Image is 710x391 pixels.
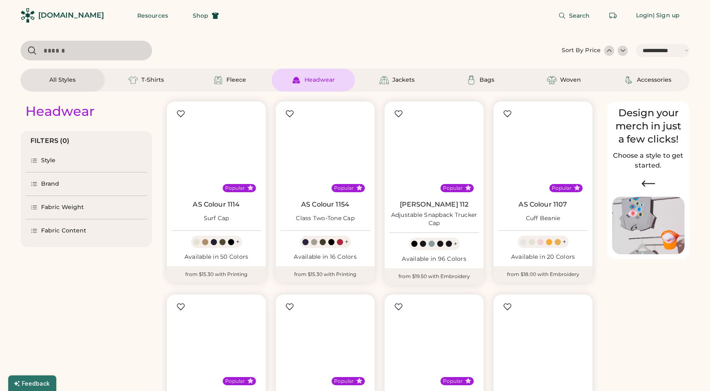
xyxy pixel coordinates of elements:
span: Shop [193,13,208,18]
button: Popular Style [356,378,362,384]
div: Jackets [392,76,415,84]
button: Resources [127,7,178,24]
button: Popular Style [465,185,471,191]
img: YP Classics 6245CM Dad’s Cap [281,299,370,389]
img: Jackets Icon [379,75,389,85]
img: Richardson 112 Adjustable Snapback Trucker Cap [390,106,479,195]
div: from $15.30 with Printing [167,266,266,283]
button: Search [549,7,600,24]
img: Headwear Icon [291,75,301,85]
button: Popular Style [465,378,471,384]
div: + [236,237,240,246]
a: AS Colour 1114 [193,200,240,209]
div: Accessories [637,76,671,84]
div: + [562,237,566,246]
div: Available in 16 Colors [281,253,370,261]
div: Available in 96 Colors [390,255,479,263]
a: AS Colour 1107 [519,200,567,209]
div: Popular [225,185,245,191]
div: Sort By Price [562,46,601,55]
div: Surf Cap [204,214,229,223]
div: T-Shirts [141,76,164,84]
div: Popular [225,378,245,384]
div: | Sign up [653,11,680,20]
img: T-Shirts Icon [128,75,138,85]
img: AS Colour 1154 Class Two-Tone Cap [281,106,370,195]
div: Fabric Weight [41,203,84,212]
button: Shop [183,7,229,24]
a: [PERSON_NAME] 112 [400,200,469,209]
div: Design your merch in just a few clicks! [612,106,685,146]
div: Brand [41,180,60,188]
a: AS Colour 1154 [301,200,349,209]
img: Bags Icon [466,75,476,85]
div: from $19.50 with Embroidery [385,268,484,285]
div: Popular [334,185,354,191]
img: Weld Mfg. FTS Brushed Cotton Field Trip™ Snapback Hat [172,299,261,389]
button: Popular Style [356,185,362,191]
div: Login [636,11,653,20]
div: [DOMAIN_NAME] [38,10,104,21]
button: Popular Style [247,185,254,191]
div: Popular [334,378,354,384]
img: Accessories Icon [624,75,634,85]
img: Carhartt CT104597 Watch Cap 2.0 [390,299,479,389]
div: Fabric Content [41,227,86,235]
div: All Styles [49,76,76,84]
div: Cuff Beanie [526,214,560,223]
div: Adjustable Snapback Trucker Cap [390,211,479,228]
div: Bags [479,76,494,84]
img: Woven Icon [547,75,557,85]
img: AS Colour 1107 Cuff Beanie [498,106,588,195]
iframe: Front Chat [671,354,706,389]
button: Popular Style [574,185,580,191]
div: + [345,237,348,246]
button: Popular Style [247,378,254,384]
div: Headwear [304,76,335,84]
div: Available in 50 Colors [172,253,261,261]
div: + [454,239,457,248]
span: Search [569,13,590,18]
div: Headwear [25,103,95,120]
img: Rendered Logo - Screens [21,8,35,23]
div: Class Two-Tone Cap [296,214,355,223]
div: Fleece [226,76,246,84]
h2: Choose a style to get started. [612,151,685,170]
img: Image of Lisa Congdon Eye Print on T-Shirt and Hat [612,197,685,255]
div: FILTERS (0) [30,136,70,146]
img: Valucap VC300A Adult Bio-Washed Classic Dad’s Cap [498,299,588,389]
div: from $18.00 with Embroidery [493,266,592,283]
div: Style [41,156,56,165]
div: Available in 20 Colors [498,253,588,261]
img: Fleece Icon [213,75,223,85]
div: Popular [443,378,463,384]
div: Popular [443,185,463,191]
div: from $15.30 with Printing [276,266,375,283]
div: Woven [560,76,581,84]
div: Popular [552,185,572,191]
button: Retrieve an order [605,7,621,24]
img: AS Colour 1114 Surf Cap [172,106,261,195]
